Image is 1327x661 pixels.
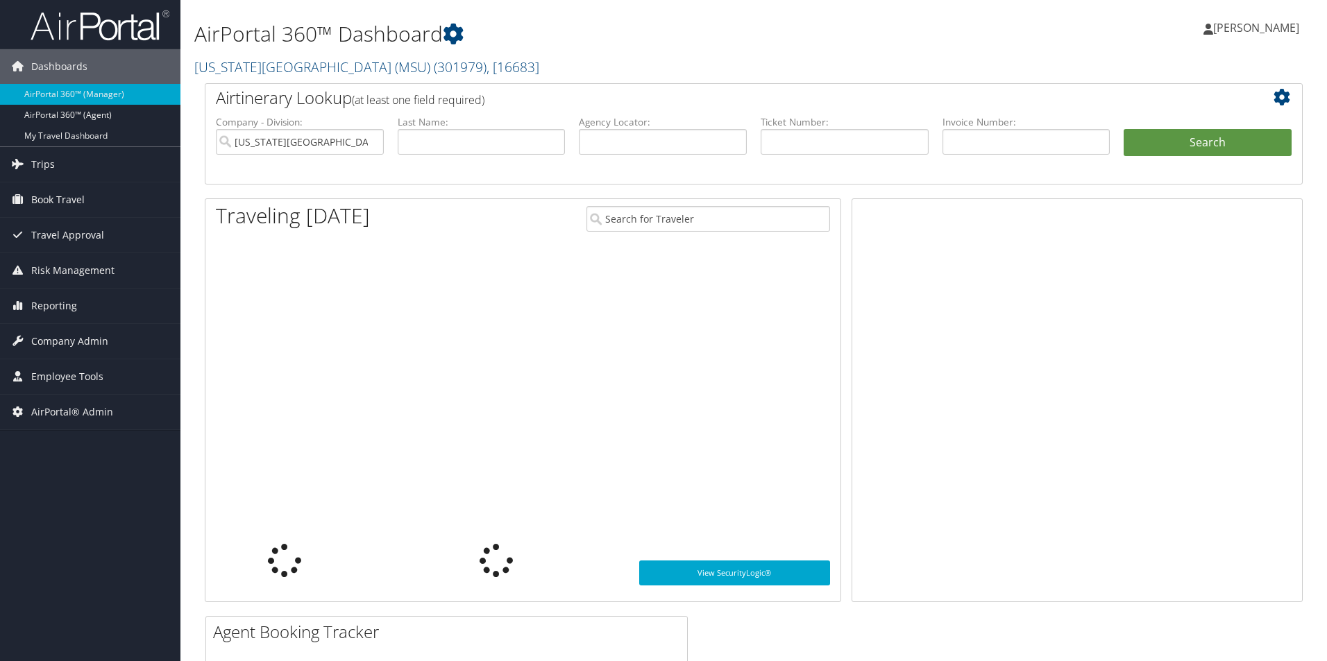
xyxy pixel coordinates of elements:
[943,115,1110,129] label: Invoice Number:
[31,147,55,182] span: Trips
[434,58,487,76] span: ( 301979 )
[216,201,370,230] h1: Traveling [DATE]
[31,395,113,429] span: AirPortal® Admin
[31,359,103,394] span: Employee Tools
[1124,129,1292,157] button: Search
[31,253,115,288] span: Risk Management
[761,115,929,129] label: Ticket Number:
[31,218,104,252] span: Travel Approval
[216,86,1200,110] h2: Airtinerary Lookup
[213,620,687,644] h2: Agent Booking Tracker
[31,49,87,84] span: Dashboards
[31,289,77,323] span: Reporting
[639,560,830,585] a: View SecurityLogic®
[31,182,85,217] span: Book Travel
[398,115,566,129] label: Last Name:
[487,58,539,76] span: , [ 16683 ]
[579,115,747,129] label: Agency Locator:
[31,9,169,42] img: airportal-logo.png
[216,115,384,129] label: Company - Division:
[1203,7,1313,49] a: [PERSON_NAME]
[194,19,940,49] h1: AirPortal 360™ Dashboard
[352,92,484,108] span: (at least one field required)
[586,206,830,232] input: Search for Traveler
[31,324,108,359] span: Company Admin
[1213,20,1299,35] span: [PERSON_NAME]
[194,58,539,76] a: [US_STATE][GEOGRAPHIC_DATA] (MSU)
